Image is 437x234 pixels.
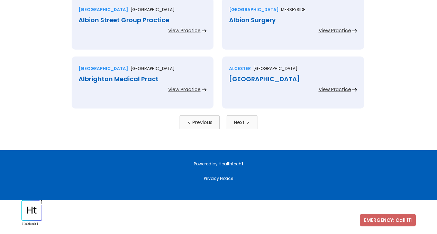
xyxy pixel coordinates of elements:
p: Merseyside [281,6,305,13]
div: [GEOGRAPHIC_DATA] [229,6,279,13]
div: View Practice [319,27,351,34]
div: Previous [192,119,212,126]
div: Next [234,119,245,126]
a: Next Page [227,115,257,129]
a: Powered by Healthtech1 [194,161,243,167]
p: [GEOGRAPHIC_DATA] [130,65,175,72]
div: [GEOGRAPHIC_DATA] [229,76,357,83]
div: [GEOGRAPHIC_DATA] [79,65,128,72]
p: [GEOGRAPHIC_DATA] [130,6,175,13]
strong: 1 [242,161,243,167]
a: [GEOGRAPHIC_DATA][GEOGRAPHIC_DATA]Albrighton Medical PractView Practice [72,57,213,115]
a: EMERGENCY: Call 111 [360,214,416,226]
a: Alcester[GEOGRAPHIC_DATA][GEOGRAPHIC_DATA]View Practice [222,57,364,115]
div: Alcester [229,65,251,72]
div: View Practice [168,86,201,93]
div: Albion Street Group Practice [79,17,207,24]
a: Privacy Notice [204,175,233,181]
span: EMERGENCY: Call 111 [364,217,412,224]
a: Previous Page [180,115,220,129]
div: [GEOGRAPHIC_DATA] [79,6,128,13]
div: List [72,115,366,129]
div: View Practice [319,86,351,93]
div: Albrighton Medical Pract [79,76,207,83]
p: [GEOGRAPHIC_DATA] [253,65,298,72]
div: View Practice [168,27,201,34]
div: Albion Surgery [229,17,357,24]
